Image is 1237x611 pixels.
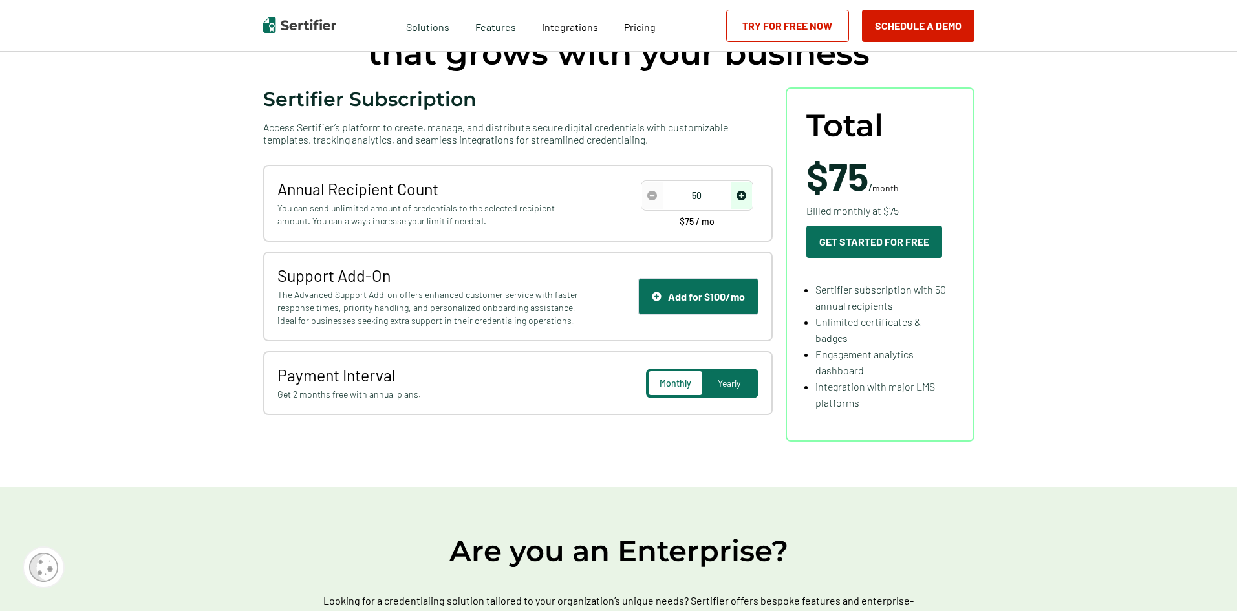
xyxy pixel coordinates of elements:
[406,17,449,34] span: Solutions
[277,202,582,228] span: You can send unlimited amount of credentials to the selected recipient amount. You can always inc...
[624,17,656,34] a: Pricing
[806,226,942,258] button: Get Started For Free
[815,316,921,344] span: Unlimited certificates & badges
[815,380,935,409] span: Integration with major LMS platforms
[263,121,773,145] span: Access Sertifier’s platform to create, manage, and distribute secure digital credentials with cus...
[737,191,746,200] img: Increase Icon
[718,378,740,389] span: Yearly
[806,202,899,219] span: Billed monthly at $75
[806,153,868,199] span: $75
[815,283,946,312] span: Sertifier subscription with 50 annual recipients
[806,108,883,144] span: Total
[647,191,657,200] img: Decrease Icon
[231,532,1007,570] h2: Are you an Enterprise?
[652,290,745,303] div: Add for $100/mo
[277,365,582,385] span: Payment Interval
[731,182,752,209] span: increase number
[475,17,516,34] span: Features
[1172,549,1237,611] iframe: Chat Widget
[29,553,58,582] img: Cookie Popup Icon
[277,288,582,327] span: The Advanced Support Add-on offers enhanced customer service with faster response times, priority...
[652,292,662,301] img: Support Icon
[642,182,663,209] span: decrease number
[624,21,656,33] span: Pricing
[680,217,715,226] span: $75 / mo
[726,10,849,42] a: Try for Free Now
[542,17,598,34] a: Integrations
[872,182,899,193] span: month
[815,348,914,376] span: Engagement analytics dashboard
[542,21,598,33] span: Integrations
[277,179,582,198] span: Annual Recipient Count
[660,378,691,389] span: Monthly
[638,278,758,315] button: Support IconAdd for $100/mo
[263,87,477,111] span: Sertifier Subscription
[277,388,582,401] span: Get 2 months free with annual plans.
[263,17,336,33] img: Sertifier | Digital Credentialing Platform
[806,156,899,195] span: /
[862,10,974,42] button: Schedule a Demo
[277,266,582,285] span: Support Add-On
